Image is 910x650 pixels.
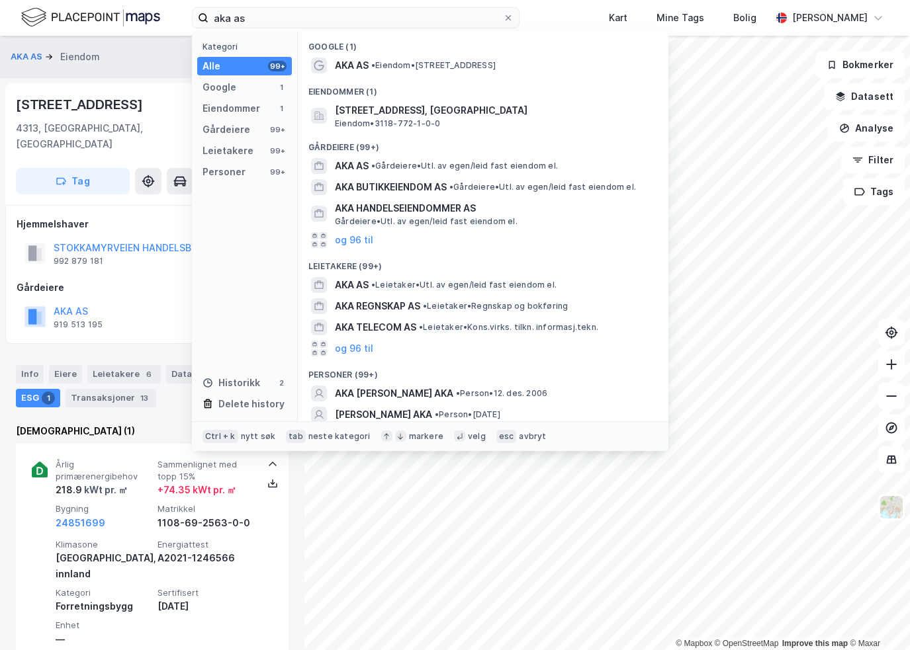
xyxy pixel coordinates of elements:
div: A2021-1246566 [158,550,254,566]
span: Gårdeiere • Utl. av egen/leid fast eiendom el. [335,216,518,227]
span: Sammenlignet med topp 15% [158,459,254,482]
button: Datasett [824,83,905,110]
div: markere [409,431,443,442]
div: 218.9 [56,482,128,498]
img: Z [879,495,904,520]
span: • [419,322,423,332]
div: Datasett [166,365,216,384]
button: og 96 til [335,232,373,248]
span: Leietaker • Regnskap og bokføring [423,301,568,311]
div: neste kategori [308,431,371,442]
span: Leietaker • Utl. av egen/leid fast eiendom el. [371,280,557,290]
span: • [449,182,453,192]
div: Hjemmelshaver [17,216,288,232]
div: 13 [138,391,151,405]
span: Eiendom • 3118-772-1-0-0 [335,118,440,129]
span: Energiattest [158,539,254,550]
a: Mapbox [676,639,712,648]
div: 1108-69-2563-0-0 [158,515,254,531]
span: AKA HANDELSEIENDOMMER AS [335,200,653,216]
a: Improve this map [782,639,848,648]
div: Transaksjoner [66,389,156,407]
span: Gårdeiere • Utl. av egen/leid fast eiendom el. [371,161,558,171]
div: Eiere [49,365,82,384]
div: 2 [276,378,287,388]
div: Historikk [203,375,260,391]
div: 1 [276,103,287,114]
div: Eiendom [60,49,100,65]
iframe: Chat Widget [844,587,910,650]
div: Kart [609,10,627,26]
span: Årlig primærenergibehov [56,459,152,482]
span: Enhet [56,620,152,631]
div: Leietakere [87,365,161,384]
span: AKA AS [335,58,369,73]
div: 99+ [268,124,287,135]
span: • [423,301,427,311]
div: Delete history [218,396,285,412]
div: Mine Tags [657,10,704,26]
div: 992 879 181 [54,256,103,266]
div: Personer [203,164,246,180]
span: AKA AS [335,277,369,293]
span: AKA TELECOM AS [335,319,416,335]
a: OpenStreetMap [715,639,779,648]
div: Eiendommer [203,101,260,116]
span: • [435,409,439,419]
span: • [456,388,460,398]
span: Person • 12. des. 2006 [456,388,547,399]
div: kWt pr. ㎡ [82,482,128,498]
div: [STREET_ADDRESS] [16,94,146,115]
div: 6 [142,368,156,381]
div: — [56,631,152,647]
div: ESG [16,389,60,407]
span: AKA REGNSKAP AS [335,298,420,314]
div: 99+ [268,167,287,177]
div: 1 [276,82,287,93]
div: Gårdeiere (99+) [298,132,668,155]
div: Google (1) [298,31,668,55]
span: AKA BUTIKKEIENDOM AS [335,179,447,195]
div: Forretningsbygg [56,598,152,614]
div: [DATE] [158,598,254,614]
div: [DEMOGRAPHIC_DATA] (1) [16,423,289,439]
img: logo.f888ab2527a4732fd821a326f86c7f29.svg [21,6,160,29]
div: 919 513 195 [54,319,103,330]
div: 4313, [GEOGRAPHIC_DATA], [GEOGRAPHIC_DATA] [16,120,212,152]
button: Tag [16,168,130,194]
span: • [371,161,375,171]
span: [PERSON_NAME] AKA [335,407,432,423]
span: • [371,60,375,70]
span: Eiendom • [STREET_ADDRESS] [371,60,496,71]
div: Bolig [733,10,756,26]
div: Ctrl + k [203,430,238,443]
div: Leietakere (99+) [298,251,668,274]
div: Alle [203,58,220,74]
button: Analyse [828,115,905,142]
div: + 74.35 kWt pr. ㎡ [158,482,236,498]
span: Klimasone [56,539,152,550]
span: Person • [DATE] [435,409,500,420]
div: Gårdeiere [203,122,250,138]
span: Gårdeiere • Utl. av egen/leid fast eiendom el. [449,182,636,192]
div: Eiendommer (1) [298,76,668,100]
span: Sertifisert [158,587,254,598]
button: Tags [843,179,905,205]
div: velg [468,431,486,442]
div: Leietakere [203,143,253,159]
span: Matrikkel [158,503,254,514]
span: AKA AS [335,158,369,174]
div: Info [16,365,44,384]
div: 99+ [268,61,287,71]
button: 24851699 [56,515,105,531]
span: • [371,280,375,290]
input: Søk på adresse, matrikkel, gårdeiere, leietakere eller personer [208,8,503,28]
button: og 96 til [335,341,373,356]
div: [GEOGRAPHIC_DATA], innland [56,550,152,582]
div: Google [203,79,236,95]
div: Personer (99+) [298,359,668,383]
div: [PERSON_NAME] [792,10,868,26]
div: tab [286,430,306,443]
button: Filter [841,147,905,173]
